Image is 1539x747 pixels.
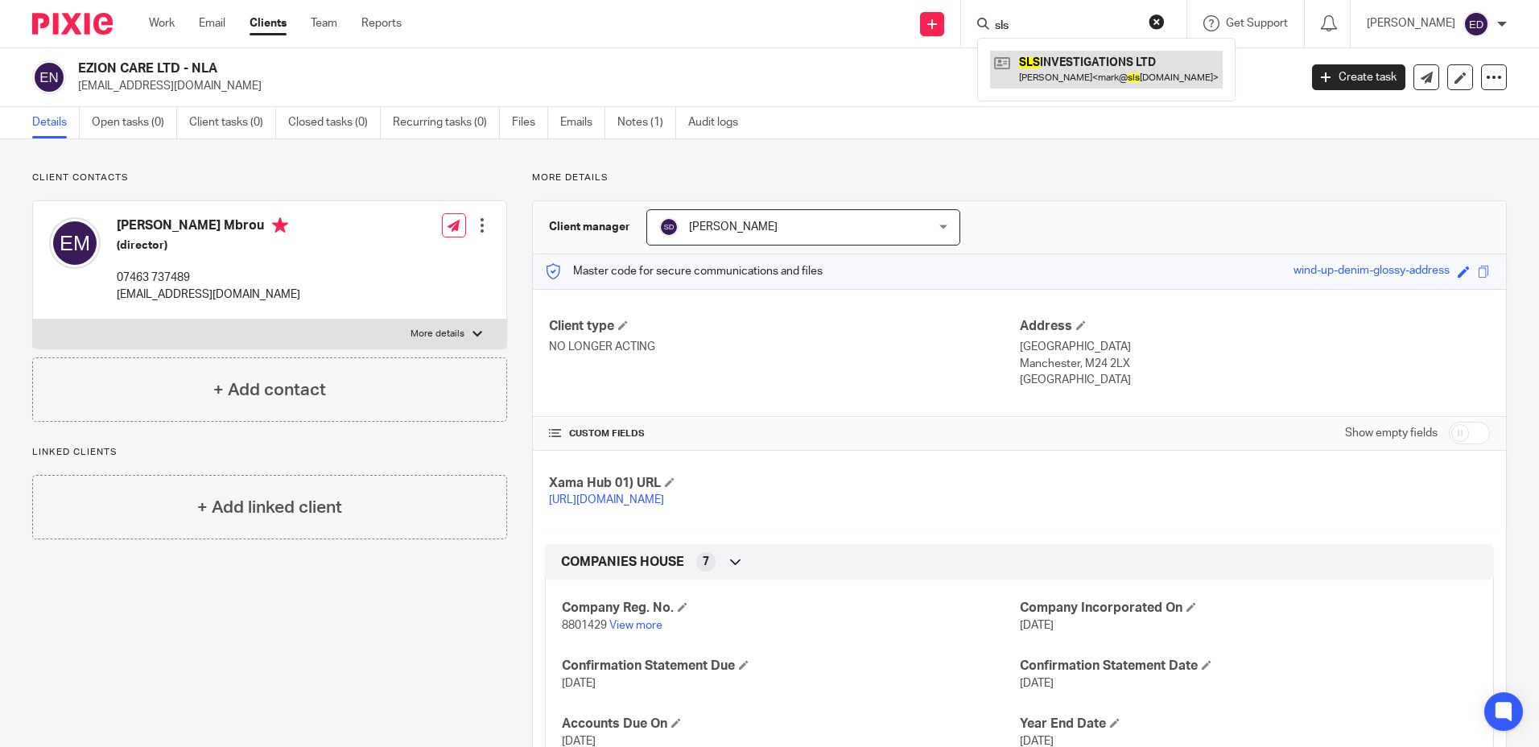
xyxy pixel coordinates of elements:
[32,446,507,459] p: Linked clients
[609,620,662,631] a: View more
[117,217,300,237] h4: [PERSON_NAME] Mbrou
[512,107,548,138] a: Files
[1020,356,1490,372] p: Manchester, M24 2LX
[32,13,113,35] img: Pixie
[560,107,605,138] a: Emails
[311,15,337,31] a: Team
[1020,318,1490,335] h4: Address
[1149,14,1165,30] button: Clear
[562,658,1019,675] h4: Confirmation Statement Due
[561,554,684,571] span: COMPANIES HOUSE
[250,15,287,31] a: Clients
[117,287,300,303] p: [EMAIL_ADDRESS][DOMAIN_NAME]
[117,237,300,254] h5: (director)
[361,15,402,31] a: Reports
[1020,736,1054,747] span: [DATE]
[549,339,1019,355] p: NO LONGER ACTING
[689,221,778,233] span: [PERSON_NAME]
[993,19,1138,34] input: Search
[617,107,676,138] a: Notes (1)
[562,620,607,631] span: 8801429
[562,736,596,747] span: [DATE]
[562,600,1019,617] h4: Company Reg. No.
[1020,600,1477,617] h4: Company Incorporated On
[532,171,1507,184] p: More details
[78,60,1046,77] h2: EZION CARE LTD - NLA
[688,107,750,138] a: Audit logs
[1367,15,1455,31] p: [PERSON_NAME]
[393,107,500,138] a: Recurring tasks (0)
[549,427,1019,440] h4: CUSTOM FIELDS
[199,15,225,31] a: Email
[189,107,276,138] a: Client tasks (0)
[1020,372,1490,388] p: [GEOGRAPHIC_DATA]
[1312,64,1405,90] a: Create task
[197,495,342,520] h4: + Add linked client
[703,554,709,570] span: 7
[1020,658,1477,675] h4: Confirmation Statement Date
[149,15,175,31] a: Work
[49,217,101,269] img: svg%3E
[659,217,679,237] img: svg%3E
[78,78,1288,94] p: [EMAIL_ADDRESS][DOMAIN_NAME]
[32,107,80,138] a: Details
[1226,18,1288,29] span: Get Support
[562,716,1019,733] h4: Accounts Due On
[1020,339,1490,355] p: [GEOGRAPHIC_DATA]
[549,494,664,506] a: [URL][DOMAIN_NAME]
[1463,11,1489,37] img: svg%3E
[1020,716,1477,733] h4: Year End Date
[32,60,66,94] img: svg%3E
[549,475,1019,492] h4: Xama Hub 01) URL
[411,328,464,340] p: More details
[117,270,300,286] p: 07463 737489
[549,318,1019,335] h4: Client type
[1020,620,1054,631] span: [DATE]
[1294,262,1450,281] div: wind-up-denim-glossy-address
[32,171,507,184] p: Client contacts
[545,263,823,279] p: Master code for secure communications and files
[1345,425,1438,441] label: Show empty fields
[213,378,326,402] h4: + Add contact
[549,219,630,235] h3: Client manager
[288,107,381,138] a: Closed tasks (0)
[562,678,596,689] span: [DATE]
[272,217,288,233] i: Primary
[1020,678,1054,689] span: [DATE]
[92,107,177,138] a: Open tasks (0)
